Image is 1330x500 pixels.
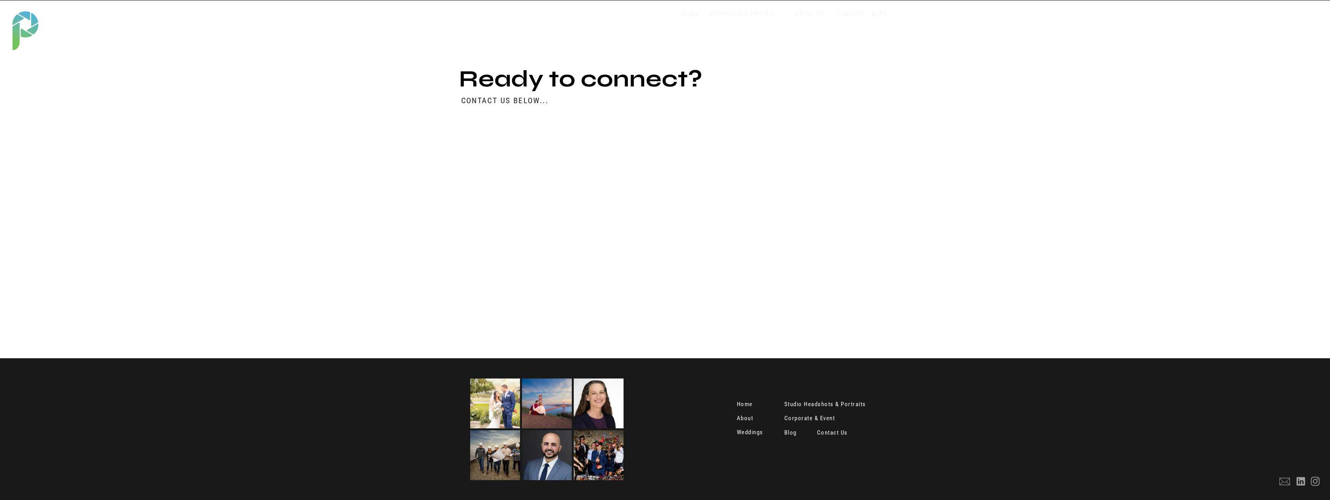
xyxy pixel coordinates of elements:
a: About [737,415,756,423]
img: Sacramento Headshot White Background [574,379,624,428]
img: Professional Headshot Photograph Sacramento Studio [522,430,572,480]
h2: Ready to connect? [459,67,767,96]
a: HOME [674,11,707,18]
a: Contact Us [817,430,850,437]
img: Golden Gate Bridge Engagement Photo [522,379,572,428]
a: PORTFOLIO & PRICING [707,11,778,18]
img: sacramento event photographer celebration [574,430,624,480]
img: wedding sacramento photography studio photo [470,379,520,428]
a: ABOUT US [793,11,826,18]
a: Home [737,401,756,409]
a: Studio Headshots & Portraits [784,401,875,409]
img: Sacramento Corporate Action Shot [470,430,520,480]
a: BLOG [870,11,889,18]
a: Corporate & Event [784,415,840,423]
p: Contact us below... [461,96,778,105]
a: Blog [784,430,817,437]
a: CONTACT [835,11,867,18]
a: Weddings [737,429,765,437]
